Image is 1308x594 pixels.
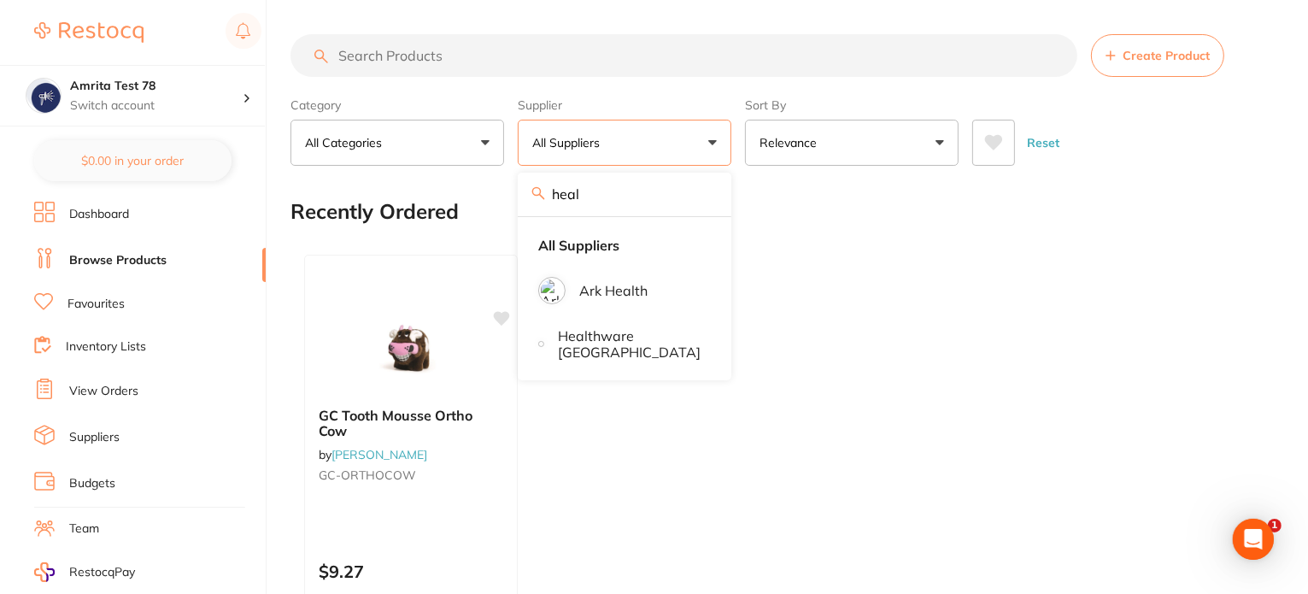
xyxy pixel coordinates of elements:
[558,328,701,360] p: Healthware [GEOGRAPHIC_DATA]
[760,134,824,151] p: Relevance
[290,200,459,224] h2: Recently Ordered
[70,97,243,115] p: Switch account
[518,120,731,166] button: All Suppliers
[70,78,243,95] h4: Amrita Test 78
[69,475,115,492] a: Budgets
[290,34,1077,77] input: Search Products
[69,564,135,581] span: RestocqPay
[319,408,503,439] b: GC Tooth Mousse Ortho Cow
[305,134,389,151] p: All Categories
[319,562,503,581] p: $9.27
[69,520,99,538] a: Team
[290,97,504,113] label: Category
[541,344,542,344] img: Healthware Australia
[331,447,427,462] a: [PERSON_NAME]
[69,206,129,223] a: Dashboard
[518,173,731,215] input: Search supplier
[26,79,61,113] img: Amrita Test 78
[69,383,138,400] a: View Orders
[525,227,724,263] li: Clear selection
[34,22,144,43] img: Restocq Logo
[69,252,167,269] a: Browse Products
[66,338,146,356] a: Inventory Lists
[1091,34,1224,77] button: Create Product
[355,309,466,394] img: GC Tooth Mousse Ortho Cow
[1022,120,1065,166] button: Reset
[69,429,120,446] a: Suppliers
[319,447,427,462] span: by
[1268,519,1282,532] span: 1
[34,562,55,582] img: RestocqPay
[1233,519,1274,560] div: Open Intercom Messenger
[579,283,648,298] p: Ark Health
[319,468,503,482] small: GC-ORTHOCOW
[34,13,144,52] a: Restocq Logo
[745,120,959,166] button: Relevance
[532,134,607,151] p: All Suppliers
[518,97,731,113] label: Supplier
[67,296,125,313] a: Favourites
[34,140,232,181] button: $0.00 in your order
[745,97,959,113] label: Sort By
[538,238,619,253] strong: All Suppliers
[290,120,504,166] button: All Categories
[34,562,135,582] a: RestocqPay
[1123,49,1210,62] span: Create Product
[541,279,563,302] img: Ark Health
